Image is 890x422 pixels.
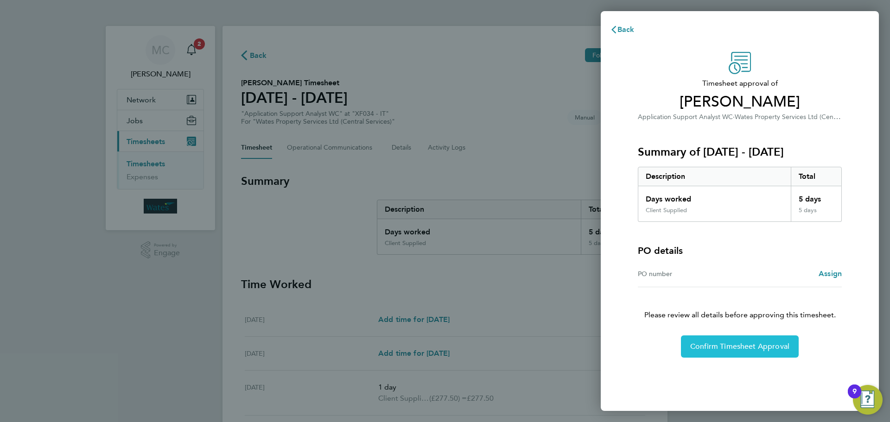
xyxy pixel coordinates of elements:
[852,391,857,403] div: 9
[638,145,842,159] h3: Summary of [DATE] - [DATE]
[791,186,842,207] div: 5 days
[638,186,791,207] div: Days worked
[819,268,842,279] a: Assign
[638,268,740,279] div: PO number
[638,93,842,111] span: [PERSON_NAME]
[853,385,883,415] button: Open Resource Center, 9 new notifications
[733,113,735,121] span: ·
[690,342,789,351] span: Confirm Timesheet Approval
[638,244,683,257] h4: PO details
[617,25,635,34] span: Back
[735,112,871,121] span: Wates Property Services Ltd (Central Services)
[638,167,842,222] div: Summary of 20 - 26 Sep 2025
[791,207,842,221] div: 5 days
[681,335,799,358] button: Confirm Timesheet Approval
[627,287,853,321] p: Please review all details before approving this timesheet.
[601,20,644,39] button: Back
[638,113,733,121] span: Application Support Analyst WC
[791,167,842,186] div: Total
[646,207,687,214] div: Client Supplied
[638,78,842,89] span: Timesheet approval of
[819,269,842,278] span: Assign
[638,167,791,186] div: Description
